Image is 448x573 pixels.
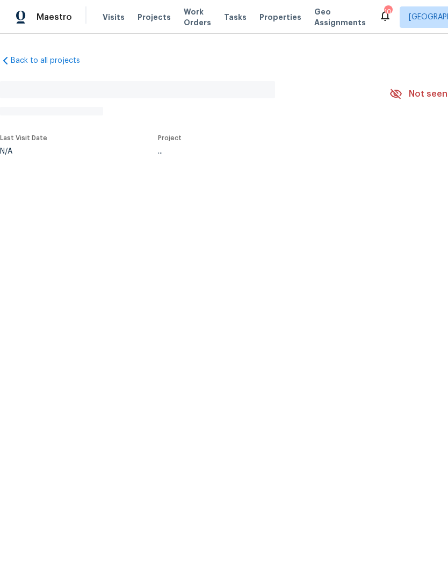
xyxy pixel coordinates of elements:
[158,148,364,155] div: ...
[184,6,211,28] span: Work Orders
[103,12,125,23] span: Visits
[138,12,171,23] span: Projects
[259,12,301,23] span: Properties
[314,6,366,28] span: Geo Assignments
[37,12,72,23] span: Maestro
[158,135,182,141] span: Project
[384,6,392,17] div: 10
[224,13,247,21] span: Tasks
